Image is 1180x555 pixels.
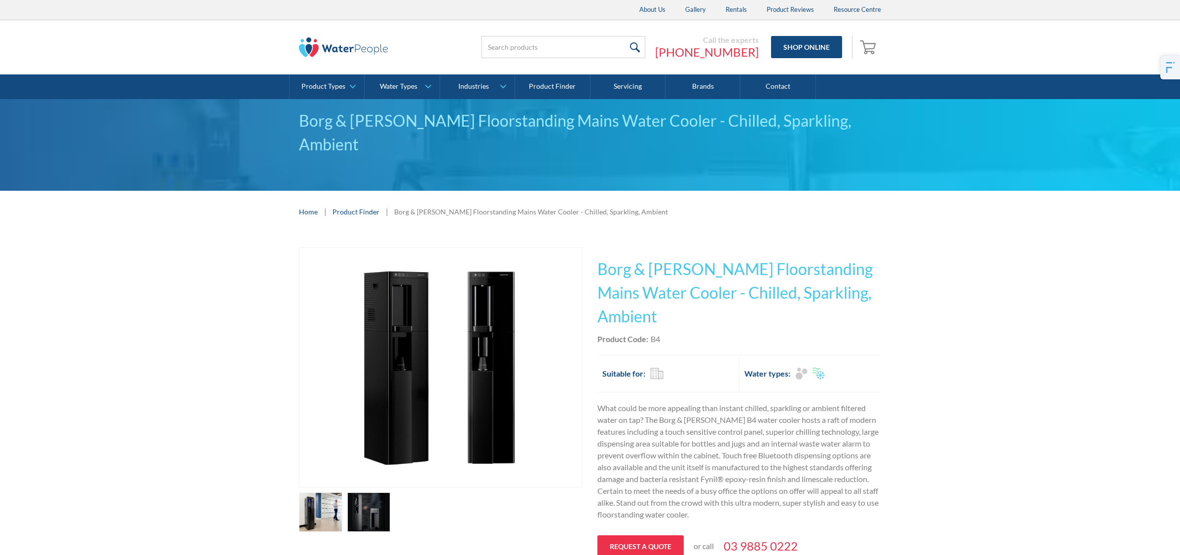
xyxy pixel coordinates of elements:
[394,207,668,217] div: Borg & [PERSON_NAME] Floorstanding Mains Water Cooler - Chilled, Sparkling, Ambient
[299,492,342,532] a: open lightbox
[655,35,759,45] div: Call the experts
[301,82,345,91] div: Product Types
[694,540,714,552] p: or call
[655,45,759,60] a: [PHONE_NUMBER]
[590,74,665,99] a: Servicing
[440,74,515,99] a: Industries
[602,368,645,380] h2: Suitable for:
[481,36,645,58] input: Search products
[665,74,740,99] a: Brands
[299,109,881,156] div: Borg & [PERSON_NAME] Floorstanding Mains Water Cooler - Chilled, Sparkling, Ambient
[299,37,388,57] img: The Water People
[597,334,648,344] strong: Product Code:
[299,247,583,487] a: open lightbox
[321,248,560,487] img: Borg & Overstrom Floorstanding Mains Water Cooler - Chilled, Sparkling, Ambient
[860,39,879,55] img: shopping cart
[744,368,790,380] h2: Water types:
[724,537,798,555] a: 03 9885 0222
[290,74,364,99] a: Product Types
[365,74,439,99] a: Water Types
[299,207,318,217] a: Home
[323,206,328,217] div: |
[347,492,391,532] a: open lightbox
[458,82,489,91] div: Industries
[740,74,815,99] a: Contact
[597,402,881,520] p: What could be more appealing than instant chilled, sparkling or ambient filtered water on tap? Th...
[332,207,379,217] a: Product Finder
[384,206,389,217] div: |
[771,36,842,58] a: Shop Online
[597,257,881,328] h1: Borg & [PERSON_NAME] Floorstanding Mains Water Cooler - Chilled, Sparkling, Ambient
[857,35,881,59] a: Open cart
[651,333,660,345] div: B4
[380,82,417,91] div: Water Types
[515,74,590,99] a: Product Finder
